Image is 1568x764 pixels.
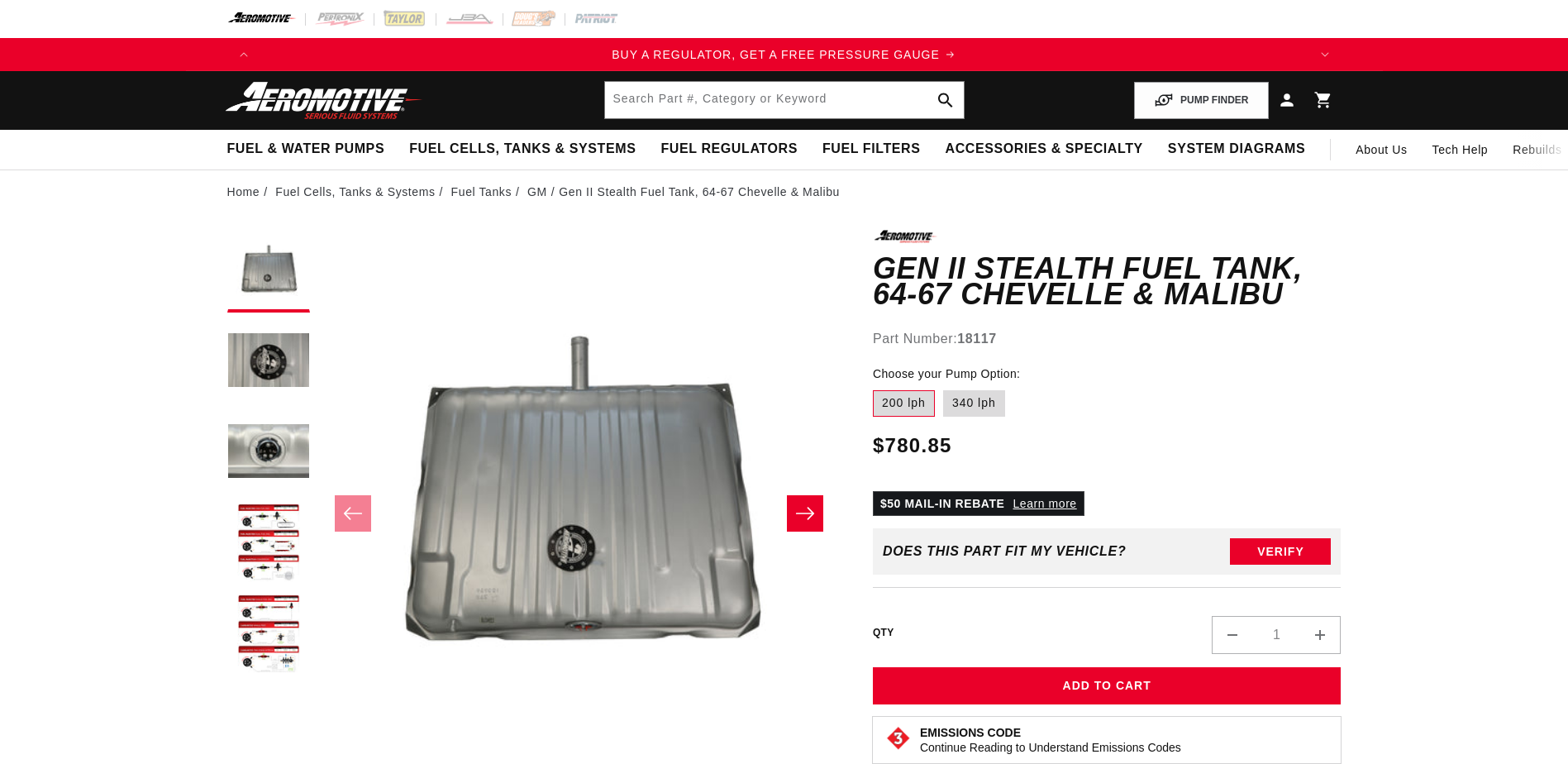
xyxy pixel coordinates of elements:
[1134,82,1268,119] button: PUMP FINDER
[927,82,964,118] button: search button
[1308,38,1342,71] button: Translation missing: en.sections.announcements.next_announcement
[1156,130,1318,169] summary: System Diagrams
[227,141,385,158] span: Fuel & Water Pumps
[1420,130,1501,170] summary: Tech Help
[227,38,260,71] button: Translation missing: en.sections.announcements.previous_announcement
[227,230,310,313] button: Load image 1 in gallery view
[1013,497,1077,510] a: Learn more
[409,141,636,158] span: Fuel Cells, Tanks & Systems
[873,491,1084,516] p: $50 MAIL-IN REBATE
[221,81,427,120] img: Aeromotive
[920,726,1021,739] strong: Emissions Code
[260,45,1308,64] div: 1 of 4
[920,740,1181,755] p: Continue Reading to Understand Emissions Codes
[873,667,1342,704] button: Add to Cart
[810,130,933,169] summary: Fuel Filters
[527,183,547,201] a: GM
[612,48,940,61] span: BUY A REGULATOR, GET A FREE PRESSURE GAUGE
[227,183,1342,201] nav: breadcrumbs
[1168,141,1305,158] span: System Diagrams
[957,332,997,346] strong: 18117
[227,412,310,494] button: Load image 3 in gallery view
[559,183,840,201] li: Gen II Stealth Fuel Tank, 64-67 Chevelle & Malibu
[787,495,823,532] button: Slide right
[946,141,1143,158] span: Accessories & Specialty
[920,725,1181,755] button: Emissions CodeContinue Reading to Understand Emissions Codes
[1356,143,1407,156] span: About Us
[1432,141,1489,159] span: Tech Help
[215,130,398,169] summary: Fuel & Water Pumps
[227,321,310,403] button: Load image 2 in gallery view
[227,503,310,585] button: Load image 4 in gallery view
[873,626,894,640] label: QTY
[275,183,447,201] li: Fuel Cells, Tanks & Systems
[397,130,648,169] summary: Fuel Cells, Tanks & Systems
[873,431,952,461] span: $780.85
[227,183,260,201] a: Home
[335,495,371,532] button: Slide left
[648,130,809,169] summary: Fuel Regulators
[933,130,1156,169] summary: Accessories & Specialty
[260,45,1308,64] div: Announcement
[186,38,1383,71] slideshow-component: Translation missing: en.sections.announcements.announcement_bar
[873,328,1342,350] div: Part Number:
[605,82,964,118] input: Search by Part Number, Category or Keyword
[1343,130,1419,170] a: About Us
[873,365,1022,383] legend: Choose your Pump Option:
[660,141,797,158] span: Fuel Regulators
[1230,538,1331,565] button: Verify
[885,725,912,752] img: Emissions code
[873,390,935,417] label: 200 lph
[943,390,1005,417] label: 340 lph
[873,255,1342,308] h1: Gen II Stealth Fuel Tank, 64-67 Chevelle & Malibu
[883,544,1127,559] div: Does This part fit My vehicle?
[822,141,921,158] span: Fuel Filters
[451,183,512,201] a: Fuel Tanks
[260,45,1308,64] a: BUY A REGULATOR, GET A FREE PRESSURE GAUGE
[1513,141,1561,159] span: Rebuilds
[227,594,310,676] button: Load image 5 in gallery view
